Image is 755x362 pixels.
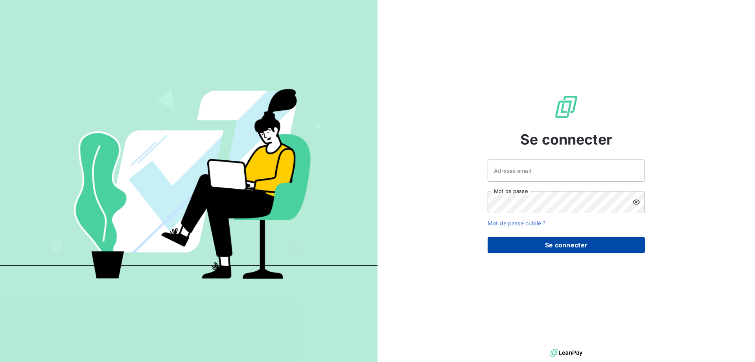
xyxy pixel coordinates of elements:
[488,160,645,182] input: placeholder
[488,220,545,226] a: Mot de passe oublié ?
[488,237,645,253] button: Se connecter
[520,129,612,150] span: Se connecter
[550,347,582,359] img: logo
[554,94,579,119] img: Logo LeanPay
